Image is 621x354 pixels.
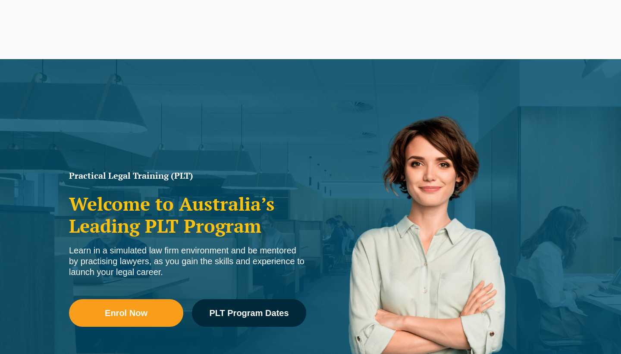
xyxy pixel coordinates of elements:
[105,309,147,317] span: Enrol Now
[69,245,306,278] div: Learn in a simulated law firm environment and be mentored by practising lawyers, as you gain the ...
[69,171,306,180] h1: Practical Legal Training (PLT)
[192,299,306,327] a: PLT Program Dates
[209,309,289,317] span: PLT Program Dates
[69,193,306,237] h2: Welcome to Australia’s Leading PLT Program
[69,299,183,327] a: Enrol Now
